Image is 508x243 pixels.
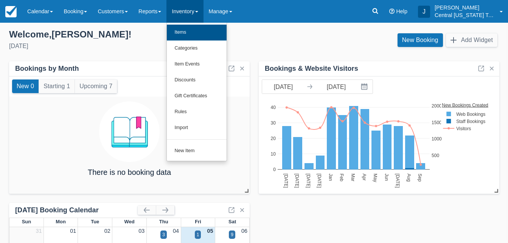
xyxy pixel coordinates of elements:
[9,29,248,40] div: Welcome , [PERSON_NAME] !
[396,8,407,14] span: Help
[166,23,227,161] ul: Inventory
[124,219,134,224] span: Wed
[15,64,79,73] div: Bookings by Month
[435,11,495,19] p: Central [US_STATE] Tours
[195,219,201,224] span: Fri
[12,79,39,93] button: New 0
[357,80,373,93] button: Interact with the calendar and add the check-in date for your trip.
[167,40,227,56] a: Categories
[36,228,42,234] a: 31
[241,228,247,234] a: 06
[207,228,213,234] a: 05
[167,25,227,40] a: Items
[173,228,179,234] a: 04
[167,120,227,136] a: Import
[167,72,227,88] a: Discounts
[389,9,395,14] i: Help
[167,88,227,104] a: Gift Certificates
[9,42,248,51] div: [DATE]
[91,219,99,224] span: Tue
[75,79,117,93] button: Upcoming 7
[99,101,160,162] img: booking.png
[22,219,31,224] span: Sun
[435,4,495,11] p: [PERSON_NAME]
[167,56,227,72] a: Item Events
[446,33,497,47] button: Add Widget
[39,79,75,93] button: Starting 1
[5,6,17,17] img: checkfront-main-nav-mini-logo.png
[231,231,233,238] div: 9
[162,231,165,238] div: 3
[88,168,171,176] h4: There is no booking data
[15,206,138,215] div: [DATE] Booking Calendar
[265,64,358,73] div: Bookings & Website Visitors
[197,231,199,238] div: 1
[398,33,443,47] a: New Booking
[167,143,227,159] a: New Item
[442,102,489,107] text: New Bookings Created
[104,228,110,234] a: 02
[167,104,227,120] a: Rules
[228,219,236,224] span: Sat
[315,80,357,93] input: End Date
[159,219,168,224] span: Thu
[262,80,304,93] input: Start Date
[70,228,76,234] a: 01
[418,6,430,18] div: J
[138,228,144,234] a: 03
[56,219,66,224] span: Mon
